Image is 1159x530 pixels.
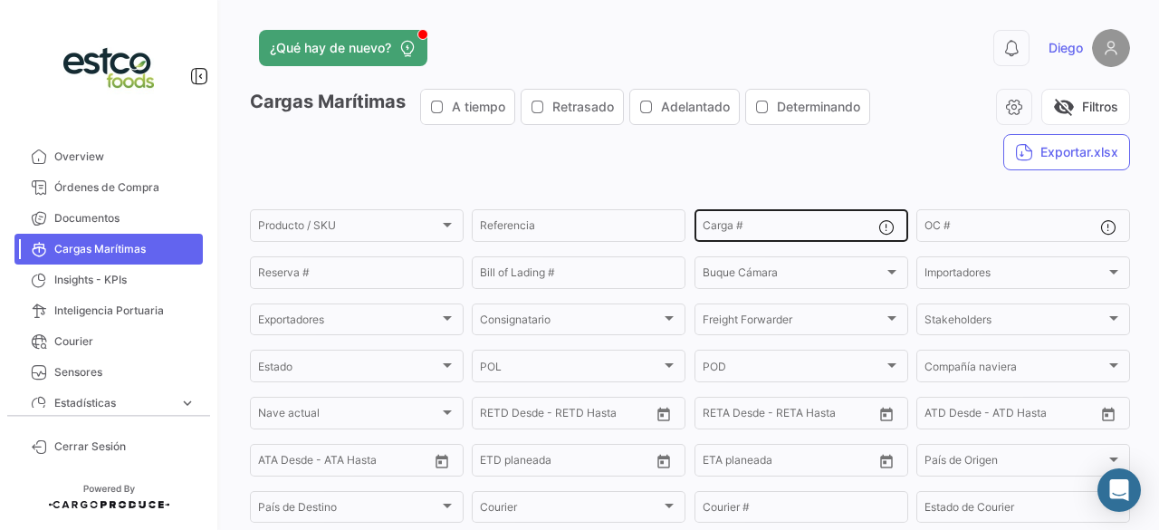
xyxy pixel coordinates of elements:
span: Stakeholders [924,316,1106,329]
span: Courier [480,504,661,516]
button: Exportar.xlsx [1003,134,1130,170]
span: visibility_off [1053,96,1075,118]
span: Estado [258,362,439,375]
input: ATD Desde [924,410,982,422]
div: Abrir Intercom Messenger [1097,468,1141,512]
span: Buque Cámara [703,269,884,282]
input: ATA Desde [258,457,313,469]
span: Determinando [777,98,860,116]
input: ATA Hasta [326,457,407,469]
span: Cargas Marítimas [54,241,196,257]
span: POD [703,362,884,375]
input: Desde [480,410,512,422]
button: Open calendar [650,400,677,428]
span: POL [480,362,661,375]
input: Hasta [525,457,607,469]
img: a2d2496a-9374-4c2d-9ba1-5a425369ecc8.jpg [63,22,154,112]
h3: Cargas Marítimas [250,89,876,125]
span: País de Origen [924,457,1106,469]
span: Importadores [924,269,1106,282]
span: expand_more [179,395,196,411]
span: A tiempo [452,98,505,116]
span: Exportadores [258,316,439,329]
a: Cargas Marítimas [14,234,203,265]
span: Insights - KPIs [54,272,196,288]
span: Sensores [54,364,196,381]
input: Desde [703,457,735,469]
input: ATD Hasta [994,410,1076,422]
input: Desde [480,457,512,469]
button: Adelantado [630,90,739,124]
span: País de Destino [258,504,439,516]
input: Hasta [525,410,607,422]
a: Documentos [14,203,203,234]
button: visibility_offFiltros [1041,89,1130,125]
span: Órdenes de Compra [54,179,196,196]
button: A tiempo [421,90,514,124]
span: Consignatario [480,316,661,329]
span: Cerrar Sesión [54,438,196,455]
button: Open calendar [873,400,900,428]
button: Retrasado [522,90,623,124]
span: Documentos [54,210,196,226]
a: Overview [14,141,203,172]
input: Desde [703,410,735,422]
span: Freight Forwarder [703,316,884,329]
a: Courier [14,326,203,357]
span: ¿Qué hay de nuevo? [270,39,391,57]
button: Open calendar [650,448,677,475]
span: Inteligencia Portuaria [54,303,196,319]
a: Insights - KPIs [14,265,203,295]
button: ¿Qué hay de nuevo? [259,30,427,66]
button: Open calendar [1095,400,1122,428]
input: Hasta [748,457,829,469]
span: Adelantado [661,98,730,116]
span: Estadísticas [54,395,172,411]
span: Retrasado [552,98,614,116]
span: Producto / SKU [258,222,439,235]
a: Inteligencia Portuaria [14,295,203,326]
span: Diego [1049,39,1083,57]
button: Determinando [746,90,869,124]
button: Open calendar [873,448,900,475]
span: Nave actual [258,410,439,422]
span: Overview [54,149,196,165]
span: Courier [54,333,196,350]
span: Estado de Courier [924,504,1106,516]
button: Open calendar [428,448,455,475]
input: Hasta [748,410,829,422]
a: Órdenes de Compra [14,172,203,203]
a: Sensores [14,357,203,388]
span: Compañía naviera [924,362,1106,375]
img: placeholder-user.png [1092,29,1130,67]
